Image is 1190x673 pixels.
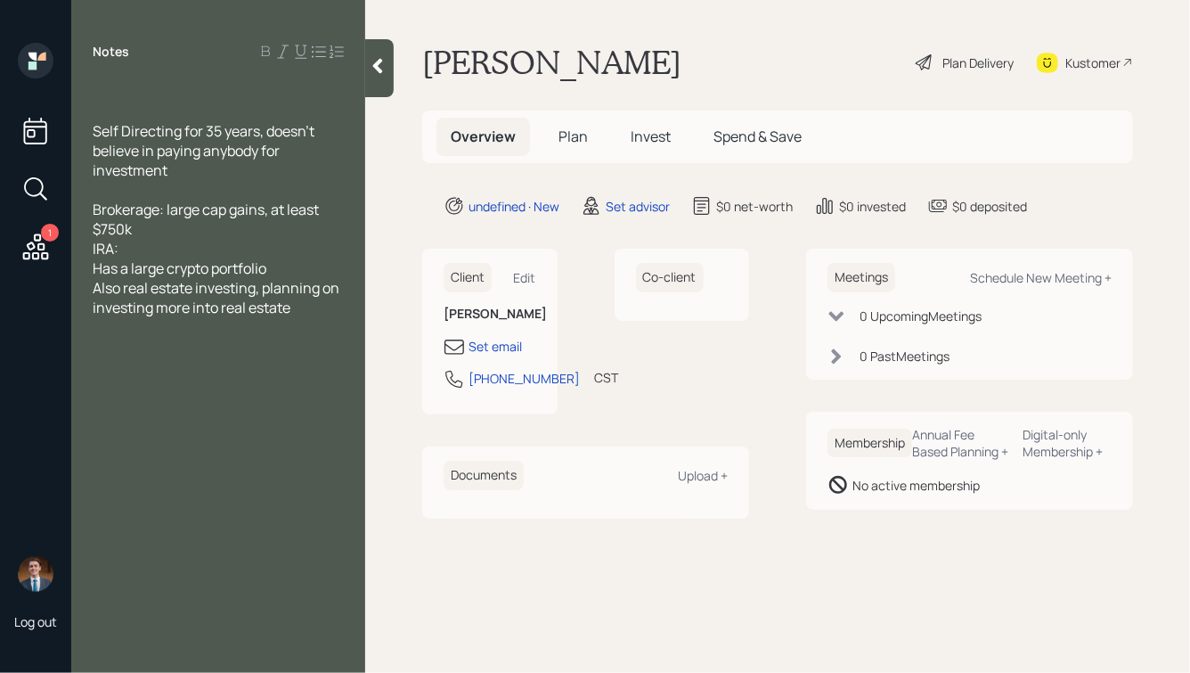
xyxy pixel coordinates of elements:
[93,43,129,61] label: Notes
[594,368,618,387] div: CST
[444,263,492,292] h6: Client
[606,197,670,216] div: Set advisor
[827,429,912,458] h6: Membership
[860,347,950,365] div: 0 Past Meeting s
[636,263,704,292] h6: Co-client
[451,127,516,146] span: Overview
[18,556,53,592] img: hunter_neumayer.jpg
[860,307,982,325] div: 0 Upcoming Meeting s
[852,476,980,495] div: No active membership
[1023,426,1112,460] div: Digital-only Membership +
[558,127,588,146] span: Plan
[14,613,57,630] div: Log out
[678,467,728,484] div: Upload +
[827,263,895,292] h6: Meetings
[631,127,671,146] span: Invest
[716,197,793,216] div: $0 net-worth
[942,53,1014,72] div: Plan Delivery
[93,121,317,180] span: Self Directing for 35 years, doesn't believe in paying anybody for investment
[444,461,524,490] h6: Documents
[514,269,536,286] div: Edit
[41,224,59,242] div: 1
[93,200,342,317] span: Brokerage: large cap gains, at least $750k IRA: Has a large crypto portfolio Also real estate inv...
[1065,53,1121,72] div: Kustomer
[970,269,1112,286] div: Schedule New Meeting +
[422,43,681,82] h1: [PERSON_NAME]
[444,307,536,322] h6: [PERSON_NAME]
[469,369,580,388] div: [PHONE_NUMBER]
[912,426,1009,460] div: Annual Fee Based Planning +
[839,197,906,216] div: $0 invested
[713,127,802,146] span: Spend & Save
[469,197,559,216] div: undefined · New
[469,337,522,356] div: Set email
[952,197,1027,216] div: $0 deposited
